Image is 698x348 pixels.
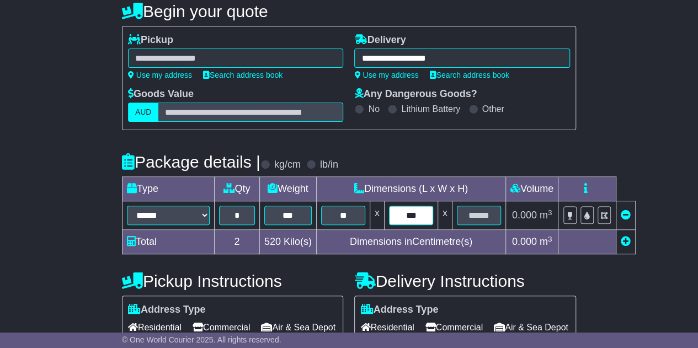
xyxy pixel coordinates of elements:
label: Address Type [128,304,206,316]
span: Air & Sea Depot [261,319,335,336]
td: x [438,201,452,230]
td: Kilo(s) [259,230,316,254]
label: Other [482,104,504,114]
label: Lithium Battery [401,104,460,114]
label: No [368,104,379,114]
td: Qty [214,177,259,201]
span: Air & Sea Depot [494,319,568,336]
label: lb/in [320,159,338,171]
label: Pickup [128,34,173,46]
label: Any Dangerous Goods? [354,88,477,100]
td: x [370,201,384,230]
td: Dimensions in Centimetre(s) [316,230,505,254]
td: Dimensions (L x W x H) [316,177,505,201]
sup: 3 [548,235,552,243]
label: Goods Value [128,88,194,100]
td: Total [122,230,214,254]
h4: Begin your quote [122,2,576,20]
span: m [540,210,552,221]
label: Delivery [354,34,406,46]
td: Weight [259,177,316,201]
label: Address Type [360,304,438,316]
span: m [540,236,552,247]
a: Use my address [128,71,192,79]
span: © One World Courier 2025. All rights reserved. [122,335,281,344]
label: AUD [128,103,159,122]
a: Remove this item [621,210,631,221]
h4: Pickup Instructions [122,272,344,290]
span: Residential [128,319,182,336]
td: Volume [505,177,558,201]
span: 0.000 [512,236,537,247]
h4: Delivery Instructions [354,272,576,290]
a: Search address book [203,71,283,79]
a: Search address book [430,71,509,79]
span: Residential [360,319,414,336]
sup: 3 [548,208,552,217]
label: kg/cm [274,159,301,171]
a: Add new item [621,236,631,247]
td: Type [122,177,214,201]
span: Commercial [193,319,250,336]
h4: Package details | [122,153,260,171]
span: 0.000 [512,210,537,221]
span: 520 [264,236,281,247]
a: Use my address [354,71,418,79]
span: Commercial [425,319,483,336]
td: 2 [214,230,259,254]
